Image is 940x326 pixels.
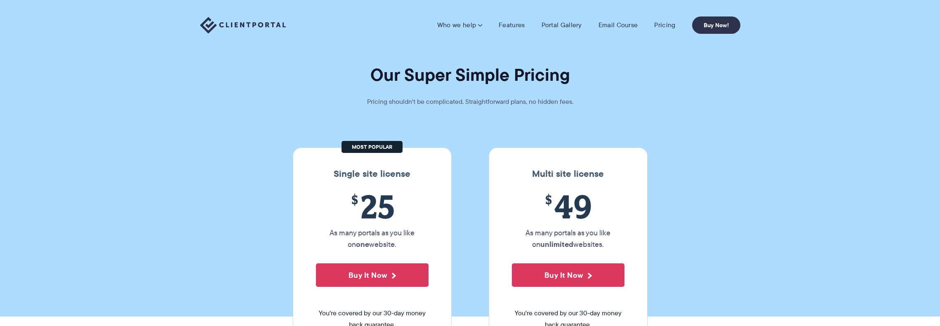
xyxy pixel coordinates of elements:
[356,239,369,250] strong: one
[302,169,443,179] h3: Single site license
[512,227,624,250] p: As many portals as you like on websites.
[692,16,740,34] a: Buy Now!
[540,239,573,250] strong: unlimited
[346,96,594,108] p: Pricing shouldn't be complicated. Straightforward plans, no hidden fees.
[542,21,582,29] a: Portal Gallery
[497,169,639,179] h3: Multi site license
[512,263,624,287] button: Buy It Now
[654,21,675,29] a: Pricing
[316,188,429,225] span: 25
[316,263,429,287] button: Buy It Now
[316,227,429,250] p: As many portals as you like on website.
[512,188,624,225] span: 49
[499,21,525,29] a: Features
[598,21,638,29] a: Email Course
[437,21,482,29] a: Who we help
